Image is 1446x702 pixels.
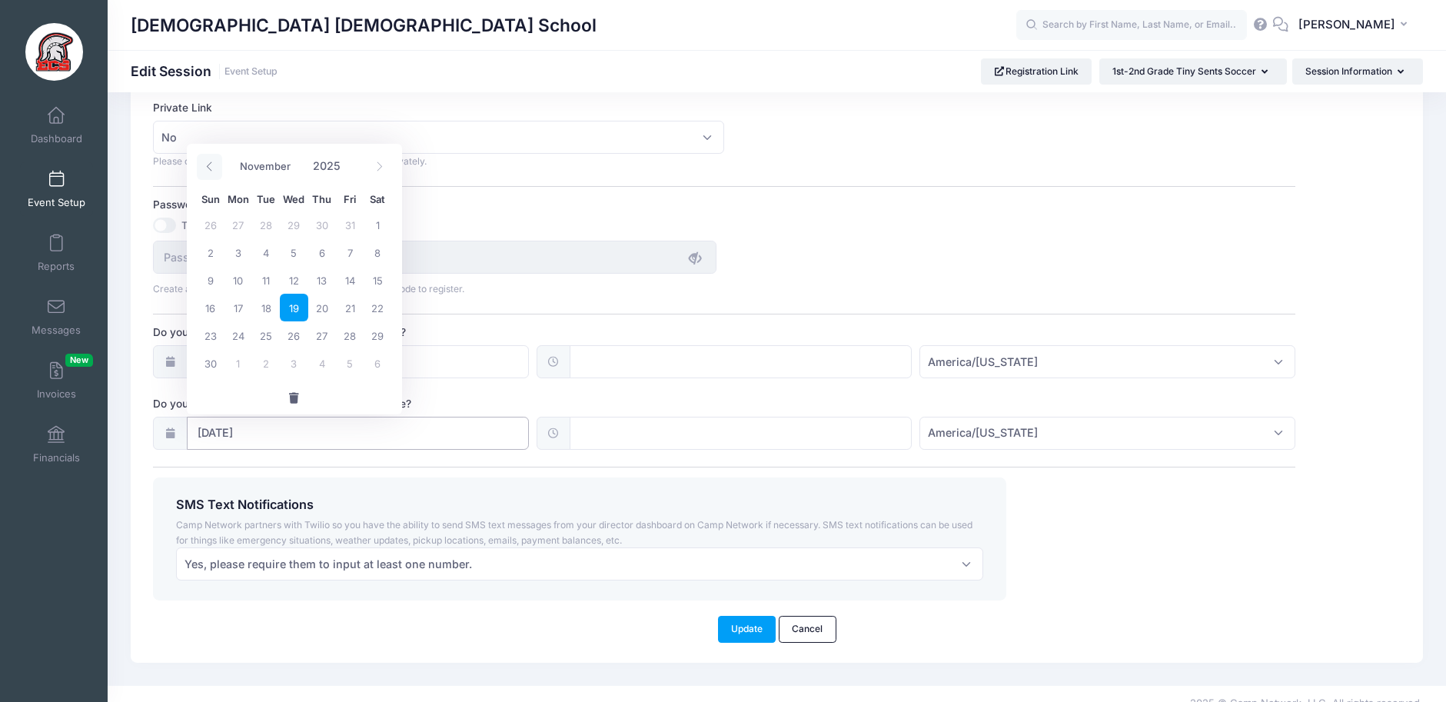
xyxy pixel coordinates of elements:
[280,238,307,266] span: November 5, 2025
[37,388,76,401] span: Invoices
[197,294,224,321] span: November 16, 2025
[131,63,278,79] h1: Edit Session
[224,238,252,266] span: November 3, 2025
[252,321,280,349] span: November 25, 2025
[197,321,224,349] span: November 23, 2025
[161,129,177,145] span: No
[1112,65,1256,77] span: 1st-2nd Grade Tiny Sents Soccer
[224,195,252,205] span: Mon
[224,349,252,377] span: December 1, 2025
[181,218,307,234] label: Turn On Password Protect
[224,66,278,78] a: Event Setup
[280,195,307,205] span: Wed
[364,266,391,294] span: November 15, 2025
[364,349,391,377] span: December 6, 2025
[364,294,391,321] span: November 22, 2025
[336,238,364,266] span: November 7, 2025
[308,266,336,294] span: November 13, 2025
[153,155,427,167] span: Please only select Yes if you want to send this link out privately.
[919,417,1295,450] span: America/New York
[280,211,307,238] span: October 29, 2025
[252,195,280,205] span: Tue
[31,132,82,145] span: Dashboard
[364,195,391,205] span: Sat
[1292,58,1423,85] button: Session Information
[153,396,724,411] label: Do you want to pause registration at a certain time?
[928,424,1038,441] span: America/New York
[252,238,280,266] span: November 4, 2025
[1016,10,1247,41] input: Search by First Name, Last Name, or Email...
[981,58,1092,85] a: Registration Link
[131,8,597,43] h1: [DEMOGRAPHIC_DATA] [DEMOGRAPHIC_DATA] School
[33,451,80,464] span: Financials
[153,121,724,154] span: No
[718,616,776,642] button: Update
[280,294,307,321] span: November 19, 2025
[197,238,224,266] span: November 2, 2025
[184,556,472,572] span: Yes, please require them to input at least one number.
[153,197,724,212] label: Password Protect
[153,241,716,274] input: Password Protect
[1099,58,1287,85] button: 1st-2nd Grade Tiny Sents Soccer
[280,321,307,349] span: November 26, 2025
[1298,16,1395,33] span: [PERSON_NAME]
[928,354,1038,370] span: America/New York
[197,195,224,205] span: Sun
[336,266,364,294] span: November 14, 2025
[1288,8,1423,43] button: [PERSON_NAME]
[153,324,724,340] label: Do you want to open registration at a certain time?
[153,100,724,115] label: Private Link
[919,345,1295,378] span: America/New York
[197,211,224,238] span: October 26, 2025
[779,616,836,642] a: Cancel
[28,196,85,209] span: Event Setup
[65,354,93,367] span: New
[20,98,93,152] a: Dashboard
[252,294,280,321] span: November 18, 2025
[308,211,336,238] span: October 30, 2025
[224,294,252,321] span: November 17, 2025
[308,238,336,266] span: November 6, 2025
[252,349,280,377] span: December 2, 2025
[20,290,93,344] a: Messages
[280,266,307,294] span: November 12, 2025
[336,195,364,205] span: Fri
[364,238,391,266] span: November 8, 2025
[308,294,336,321] span: November 20, 2025
[32,324,81,337] span: Messages
[197,349,224,377] span: November 30, 2025
[224,266,252,294] span: November 10, 2025
[224,321,252,349] span: November 24, 2025
[176,497,984,513] h4: SMS Text Notifications
[20,226,93,280] a: Reports
[20,418,93,471] a: Financials
[306,155,356,178] input: Year
[25,23,83,81] img: Evangelical Christian School
[176,519,972,546] span: Camp Network partners with Twilio so you have the ability to send SMS text messages from your dir...
[176,547,984,581] span: Yes, please require them to input at least one number.
[224,211,252,238] span: October 27, 2025
[336,349,364,377] span: December 5, 2025
[233,157,301,177] select: Month
[364,321,391,349] span: November 29, 2025
[336,211,364,238] span: October 31, 2025
[308,195,336,205] span: Thu
[364,211,391,238] span: November 1, 2025
[280,349,307,377] span: December 3, 2025
[252,211,280,238] span: October 28, 2025
[336,294,364,321] span: November 21, 2025
[153,283,464,294] span: Create a password and only allow participants with this code to register.
[252,266,280,294] span: November 11, 2025
[20,354,93,408] a: InvoicesNew
[197,266,224,294] span: November 9, 2025
[38,260,75,273] span: Reports
[308,321,336,349] span: November 27, 2025
[308,349,336,377] span: December 4, 2025
[336,321,364,349] span: November 28, 2025
[20,162,93,216] a: Event Setup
